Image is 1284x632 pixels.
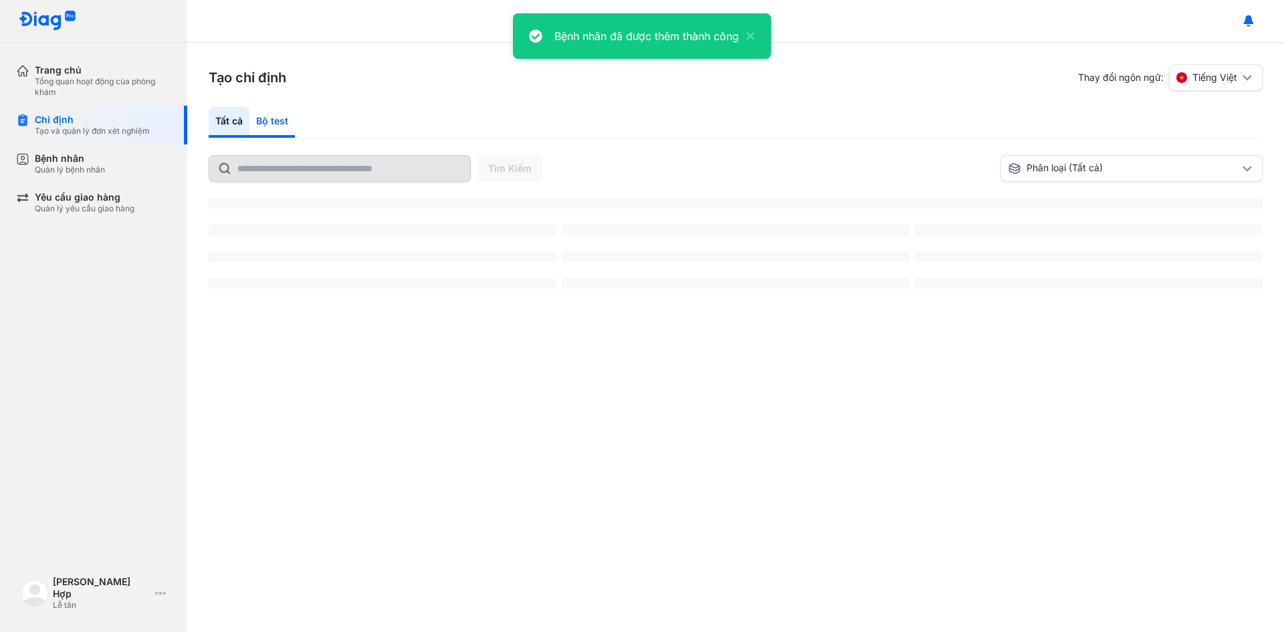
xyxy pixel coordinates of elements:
[915,225,1263,235] span: ‌
[35,64,171,76] div: Trang chủ
[209,278,556,289] span: ‌
[477,155,542,182] button: Tìm Kiếm
[35,165,105,175] div: Quản lý bệnh nhân
[562,225,909,235] span: ‌
[35,191,134,203] div: Yêu cầu giao hàng
[19,11,76,31] img: logo
[21,580,48,607] img: logo
[35,126,150,136] div: Tạo và quản lý đơn xét nghiệm
[249,107,295,138] div: Bộ test
[35,76,171,98] div: Tổng quan hoạt động của phòng khám
[209,198,1263,209] span: ‌
[209,107,249,138] div: Tất cả
[1078,64,1263,91] div: Thay đổi ngôn ngữ:
[209,251,556,262] span: ‌
[915,278,1263,289] span: ‌
[915,251,1263,262] span: ‌
[35,203,134,214] div: Quản lý yêu cầu giao hàng
[562,251,909,262] span: ‌
[53,600,150,611] div: Lễ tân
[53,576,150,600] div: [PERSON_NAME] Hợp
[209,68,286,87] h3: Tạo chỉ định
[739,28,755,44] button: close
[562,278,909,289] span: ‌
[554,28,739,44] div: Bệnh nhân đã được thêm thành công
[35,152,105,165] div: Bệnh nhân
[35,114,150,126] div: Chỉ định
[209,225,556,235] span: ‌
